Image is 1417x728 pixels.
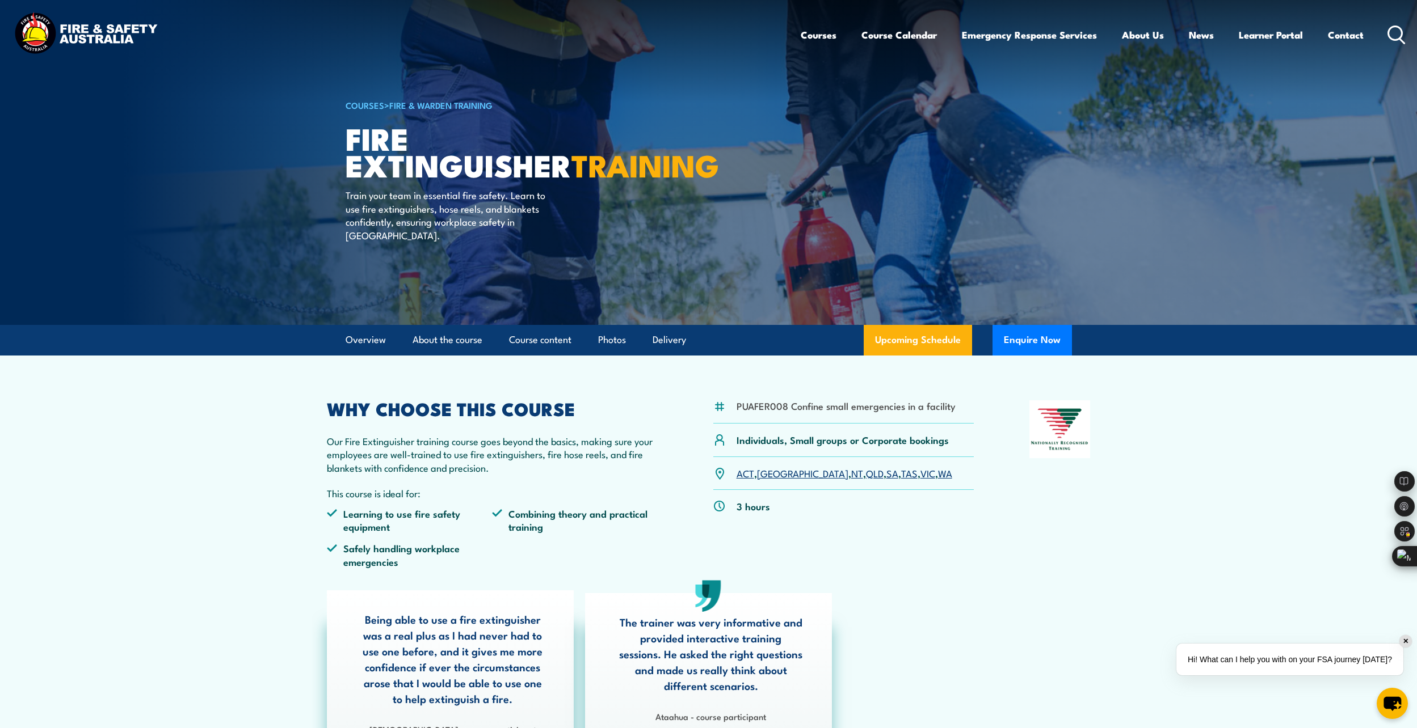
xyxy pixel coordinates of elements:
a: About Us [1122,20,1164,50]
h2: WHY CHOOSE THIS COURSE [327,400,658,416]
button: chat-button [1377,688,1408,719]
a: Course Calendar [861,20,937,50]
p: This course is ideal for: [327,486,658,500]
a: QLD [866,466,884,480]
li: Safely handling workplace emergencies [327,541,493,568]
p: 3 hours [737,500,770,513]
a: SA [886,466,898,480]
a: Photos [598,325,626,355]
a: COURSES [346,99,384,111]
a: About the course [413,325,482,355]
a: Fire & Warden Training [389,99,493,111]
p: Our Fire Extinguisher training course goes beyond the basics, making sure your employees are well... [327,434,658,474]
a: Emergency Response Services [962,20,1097,50]
h6: > [346,98,626,112]
li: Learning to use fire safety equipment [327,507,493,534]
a: TAS [901,466,918,480]
button: Enquire Now [993,325,1072,355]
a: Courses [801,20,836,50]
img: Nationally Recognised Training logo. [1029,400,1091,458]
a: [GEOGRAPHIC_DATA] [757,466,848,480]
a: Delivery [653,325,686,355]
p: Train your team in essential fire safety. Learn to use fire extinguishers, hose reels, and blanke... [346,188,553,242]
a: Course content [509,325,571,355]
div: Hi! What can I help you with on your FSA journey [DATE]? [1176,644,1403,675]
a: Overview [346,325,386,355]
p: , , , , , , , [737,467,952,480]
li: PUAFER008 Confine small emergencies in a facility [737,399,956,412]
p: Being able to use a fire extinguisher was a real plus as I had never had to use one before, and i... [360,611,545,706]
a: Contact [1328,20,1364,50]
a: Upcoming Schedule [864,325,972,355]
a: ACT [737,466,754,480]
h1: Fire Extinguisher [346,125,626,177]
a: Learner Portal [1239,20,1303,50]
a: News [1189,20,1214,50]
a: VIC [920,466,935,480]
div: ✕ [1399,635,1412,647]
a: WA [938,466,952,480]
strong: Ataahua - course participant [655,710,766,722]
p: Individuals, Small groups or Corporate bookings [737,433,949,446]
p: The trainer was very informative and provided interactive training sessions. He asked the right q... [619,614,804,693]
strong: TRAINING [571,141,719,188]
a: NT [851,466,863,480]
li: Combining theory and practical training [492,507,658,534]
